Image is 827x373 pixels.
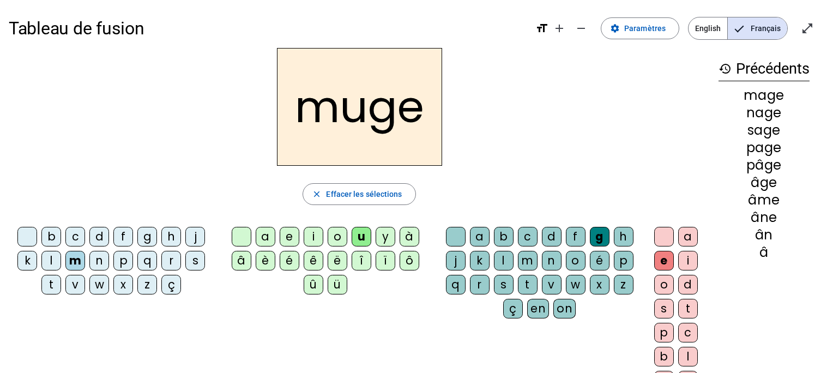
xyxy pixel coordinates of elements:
[719,176,810,189] div: âge
[678,347,698,366] div: l
[689,17,727,39] span: English
[446,251,466,270] div: j
[566,275,585,294] div: w
[41,227,61,246] div: b
[232,251,251,270] div: â
[470,275,490,294] div: r
[161,251,181,270] div: r
[654,347,674,366] div: b
[503,299,523,318] div: ç
[719,228,810,242] div: ân
[535,22,548,35] mat-icon: format_size
[65,227,85,246] div: c
[801,22,814,35] mat-icon: open_in_full
[719,159,810,172] div: pâge
[326,188,402,201] span: Effacer les sélections
[494,227,514,246] div: b
[113,227,133,246] div: f
[542,227,562,246] div: d
[614,227,633,246] div: h
[161,275,181,294] div: ç
[41,251,61,270] div: l
[304,227,323,246] div: i
[352,227,371,246] div: u
[304,251,323,270] div: ê
[719,124,810,137] div: sage
[590,275,609,294] div: x
[17,251,37,270] div: k
[719,62,732,75] mat-icon: history
[728,17,787,39] span: Français
[494,275,514,294] div: s
[719,57,810,81] h3: Précédents
[518,251,538,270] div: m
[624,22,666,35] span: Paramètres
[494,251,514,270] div: l
[41,275,61,294] div: t
[590,251,609,270] div: é
[590,227,609,246] div: g
[113,275,133,294] div: x
[654,251,674,270] div: e
[719,211,810,224] div: âne
[678,299,698,318] div: t
[654,323,674,342] div: p
[614,251,633,270] div: p
[113,251,133,270] div: p
[185,227,205,246] div: j
[719,246,810,259] div: â
[137,275,157,294] div: z
[376,227,395,246] div: y
[376,251,395,270] div: ï
[654,299,674,318] div: s
[527,299,549,318] div: en
[277,48,442,166] h2: muge
[470,227,490,246] div: a
[688,17,788,40] mat-button-toggle-group: Language selection
[89,251,109,270] div: n
[719,141,810,154] div: page
[553,299,576,318] div: on
[610,23,620,33] mat-icon: settings
[161,227,181,246] div: h
[518,275,538,294] div: t
[280,227,299,246] div: e
[400,251,419,270] div: ô
[280,251,299,270] div: é
[446,275,466,294] div: q
[256,251,275,270] div: è
[566,251,585,270] div: o
[328,251,347,270] div: ë
[601,17,679,39] button: Paramètres
[570,17,592,39] button: Diminuer la taille de la police
[719,89,810,102] div: mage
[304,275,323,294] div: û
[678,251,698,270] div: i
[678,227,698,246] div: a
[303,183,415,205] button: Effacer les sélections
[65,251,85,270] div: m
[553,22,566,35] mat-icon: add
[796,17,818,39] button: Entrer en plein écran
[185,251,205,270] div: s
[542,275,562,294] div: v
[137,227,157,246] div: g
[400,227,419,246] div: à
[328,275,347,294] div: ü
[614,275,633,294] div: z
[548,17,570,39] button: Augmenter la taille de la police
[352,251,371,270] div: î
[542,251,562,270] div: n
[719,106,810,119] div: nage
[654,275,674,294] div: o
[678,323,698,342] div: c
[65,275,85,294] div: v
[137,251,157,270] div: q
[89,227,109,246] div: d
[575,22,588,35] mat-icon: remove
[470,251,490,270] div: k
[566,227,585,246] div: f
[256,227,275,246] div: a
[9,11,527,46] h1: Tableau de fusion
[89,275,109,294] div: w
